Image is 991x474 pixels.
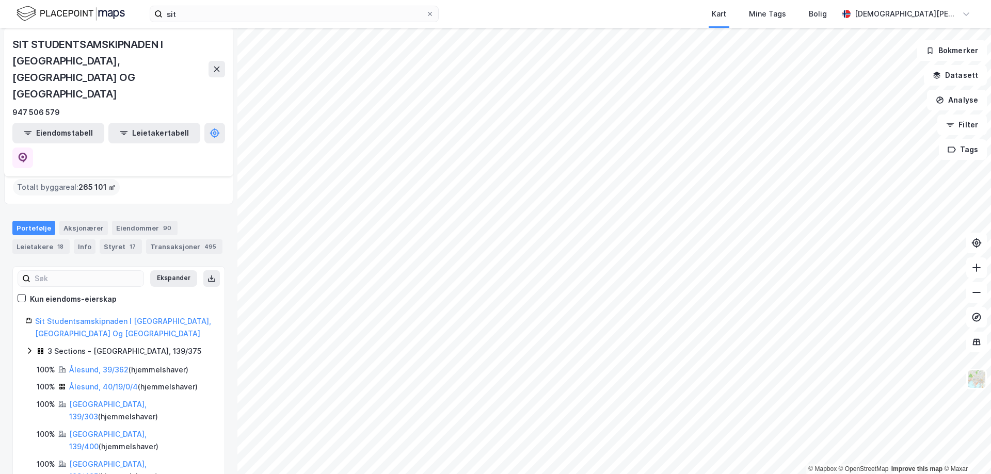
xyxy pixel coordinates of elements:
div: Mine Tags [749,8,786,20]
div: ( hjemmelshaver ) [69,381,198,393]
a: Ålesund, 39/362 [69,365,129,374]
div: Kart [712,8,726,20]
div: 90 [161,223,173,233]
iframe: Chat Widget [939,424,991,474]
div: Kun eiendoms-eierskap [30,293,117,305]
div: Eiendommer [112,221,178,235]
a: Sit Studentsamskipnaden I [GEOGRAPHIC_DATA], [GEOGRAPHIC_DATA] Og [GEOGRAPHIC_DATA] [35,317,211,338]
button: Datasett [924,65,987,86]
div: ( hjemmelshaver ) [69,398,212,423]
button: Analyse [927,90,987,110]
div: Bolig [809,8,827,20]
span: 265 101 ㎡ [78,181,116,193]
div: ( hjemmelshaver ) [69,364,188,376]
img: logo.f888ab2527a4732fd821a326f86c7f29.svg [17,5,125,23]
a: Improve this map [891,465,942,472]
a: OpenStreetMap [839,465,889,472]
input: Søk på adresse, matrikkel, gårdeiere, leietakere eller personer [163,6,426,22]
button: Tags [939,139,987,160]
button: Ekspander [150,270,197,287]
div: Info [74,239,95,254]
button: Bokmerker [917,40,987,61]
div: Leietakere [12,239,70,254]
div: SIT STUDENTSAMSKIPNADEN I [GEOGRAPHIC_DATA], [GEOGRAPHIC_DATA] OG [GEOGRAPHIC_DATA] [12,36,209,102]
div: Aksjonærer [59,221,108,235]
div: 100% [37,381,55,393]
div: 17 [127,241,138,252]
button: Filter [937,115,987,135]
div: Totalt byggareal : [13,179,120,195]
div: 100% [37,398,55,411]
a: [GEOGRAPHIC_DATA], 139/303 [69,400,147,421]
a: Ålesund, 40/19/0/4 [69,382,138,391]
a: [GEOGRAPHIC_DATA], 139/400 [69,430,147,451]
div: 100% [37,428,55,440]
div: ( hjemmelshaver ) [69,428,212,453]
div: Styret [100,239,142,254]
div: Portefølje [12,221,55,235]
div: [DEMOGRAPHIC_DATA][PERSON_NAME] [855,8,958,20]
button: Leietakertabell [108,123,200,143]
div: Transaksjoner [146,239,222,254]
div: 495 [202,241,218,252]
button: Eiendomstabell [12,123,104,143]
a: Mapbox [808,465,837,472]
div: 947 506 579 [12,106,60,119]
div: 3 Sections - [GEOGRAPHIC_DATA], 139/375 [47,345,201,357]
input: Søk [30,271,143,286]
img: Z [967,369,986,389]
div: 18 [55,241,66,252]
div: 100% [37,364,55,376]
div: 100% [37,458,55,470]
